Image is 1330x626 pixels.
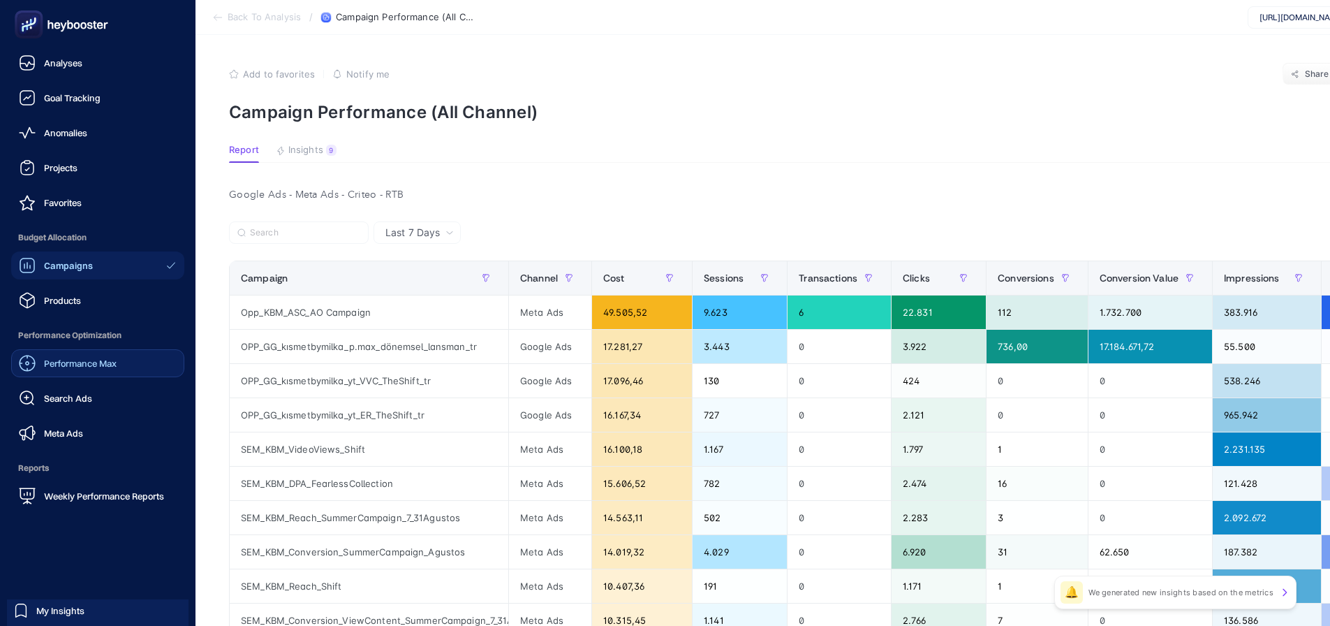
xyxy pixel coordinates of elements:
[230,569,508,603] div: SEM_KBM_Reach_Shift
[592,467,692,500] div: 15.606,52
[44,127,87,138] span: Anomalies
[704,272,744,284] span: Sessions
[592,398,692,432] div: 16.167,34
[592,432,692,466] div: 16.100,18
[11,454,184,482] span: Reports
[1213,467,1321,500] div: 121.428
[11,189,184,217] a: Favorites
[892,296,986,329] div: 22.831
[44,428,83,439] span: Meta Ads
[592,330,692,363] div: 17.281,27
[509,432,591,466] div: Meta Ads
[509,569,591,603] div: Meta Ads
[1305,68,1329,80] span: Share
[788,364,891,398] div: 0
[250,228,360,238] input: Search
[11,154,184,182] a: Projects
[1088,330,1212,363] div: 17.184.671,72
[1088,467,1212,500] div: 0
[243,68,315,80] span: Add to favorites
[592,364,692,398] div: 17.096,46
[44,197,82,208] span: Favorites
[693,535,787,569] div: 4.029
[241,272,288,284] span: Campaign
[987,398,1088,432] div: 0
[1088,296,1212,329] div: 1.732.700
[892,432,986,466] div: 1.797
[229,145,259,156] span: Report
[892,569,986,603] div: 1.171
[998,272,1054,284] span: Conversions
[332,68,390,80] button: Notify me
[1213,501,1321,534] div: 2.092.672
[903,272,930,284] span: Clicks
[1088,535,1212,569] div: 62.650
[509,330,591,363] div: Google Ads
[7,599,189,622] a: My Insights
[693,364,787,398] div: 130
[892,535,986,569] div: 6.920
[987,501,1088,534] div: 3
[230,467,508,500] div: SEM_KBM_DPA_FearlessCollection
[788,569,891,603] div: 0
[987,364,1088,398] div: 0
[1213,330,1321,363] div: 55.500
[520,272,558,284] span: Channel
[987,330,1088,363] div: 736,00
[1088,398,1212,432] div: 0
[11,119,184,147] a: Anomalies
[11,419,184,447] a: Meta Ads
[892,398,986,432] div: 2.121
[509,364,591,398] div: Google Ads
[11,252,184,279] a: Campaigns
[892,330,986,363] div: 3.922
[693,501,787,534] div: 502
[788,535,891,569] div: 0
[44,92,101,103] span: Goal Tracking
[44,358,117,369] span: Performance Max
[892,501,986,534] div: 2.283
[11,482,184,510] a: Weekly Performance Reports
[44,295,81,306] span: Products
[693,569,787,603] div: 191
[987,296,1088,329] div: 112
[693,432,787,466] div: 1.167
[509,535,591,569] div: Meta Ads
[892,364,986,398] div: 424
[230,501,508,534] div: SEM_KBM_Reach_SummerCampaign_7_31Agustos
[1213,569,1321,603] div: 1.503.996
[1088,364,1212,398] div: 0
[44,260,93,271] span: Campaigns
[1088,432,1212,466] div: 0
[509,296,591,329] div: Meta Ads
[509,501,591,534] div: Meta Ads
[987,569,1088,603] div: 1
[229,68,315,80] button: Add to favorites
[788,296,891,329] div: 6
[1213,535,1321,569] div: 187.382
[230,296,508,329] div: Opp_KBM_ASC_AO Campaign
[592,501,692,534] div: 14.563,11
[1213,296,1321,329] div: 383.916
[1100,272,1178,284] span: Conversion Value
[36,605,84,616] span: My Insights
[788,467,891,500] div: 0
[1213,432,1321,466] div: 2.231.135
[44,162,77,173] span: Projects
[288,145,323,156] span: Insights
[11,49,184,77] a: Analyses
[592,569,692,603] div: 10.407,36
[693,467,787,500] div: 782
[693,398,787,432] div: 727
[987,467,1088,500] div: 16
[309,11,313,22] span: /
[326,145,337,156] div: 9
[1088,569,1212,603] div: 0
[230,330,508,363] div: OPP_GG_kısmetbymilka_p.max_dönemsel_lansman_tr
[336,12,475,23] span: Campaign Performance (All Channel)
[11,286,184,314] a: Products
[788,501,891,534] div: 0
[11,224,184,252] span: Budget Allocation
[1213,364,1321,398] div: 538.246
[230,432,508,466] div: SEM_KBM_VideoViews_Shift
